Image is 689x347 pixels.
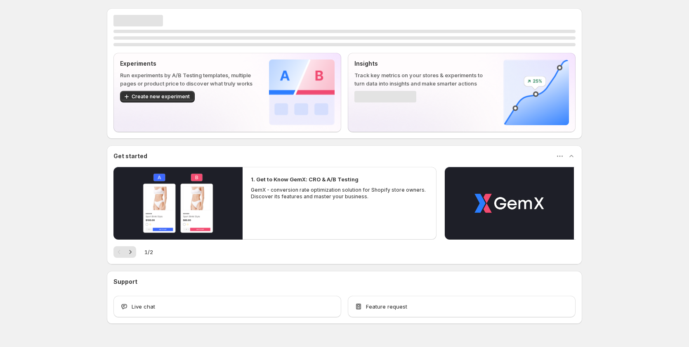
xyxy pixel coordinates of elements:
[503,59,569,125] img: Insights
[366,302,407,311] span: Feature request
[120,59,256,68] p: Experiments
[144,248,153,256] span: 1 / 2
[269,59,335,125] img: Experiments
[113,167,243,240] button: Play video
[125,246,136,258] button: Next
[113,152,147,160] h3: Get started
[120,71,256,88] p: Run experiments by A/B Testing templates, multiple pages or product price to discover what truly ...
[445,167,574,240] button: Play video
[251,187,428,200] p: GemX - conversion rate optimization solution for Shopify store owners. Discover its features and ...
[132,93,190,100] span: Create new experiment
[354,71,490,88] p: Track key metrics on your stores & experiments to turn data into insights and make smarter actions
[113,278,137,286] h3: Support
[251,175,359,183] h2: 1. Get to Know GemX: CRO & A/B Testing
[354,59,490,68] p: Insights
[120,91,195,102] button: Create new experiment
[113,246,136,258] nav: Pagination
[132,302,155,311] span: Live chat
